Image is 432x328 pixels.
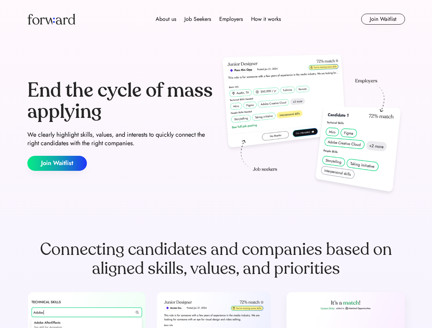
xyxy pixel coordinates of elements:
div: Connecting candidates and companies based on aligned skills, values, and priorities [27,240,405,278]
div: Employers [219,15,243,23]
div: End the cycle of mass applying [27,80,213,122]
button: Join Waitlist [27,156,87,171]
img: Forward logo [27,14,75,25]
img: hero-image.png [219,52,405,199]
div: How it works [251,15,281,23]
div: About us [156,15,176,23]
div: Job Seekers [184,15,211,23]
button: Join Waitlist [361,14,405,25]
div: We clearly highlight skills, values, and interests to quickly connect the right candidates with t... [27,131,213,148]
